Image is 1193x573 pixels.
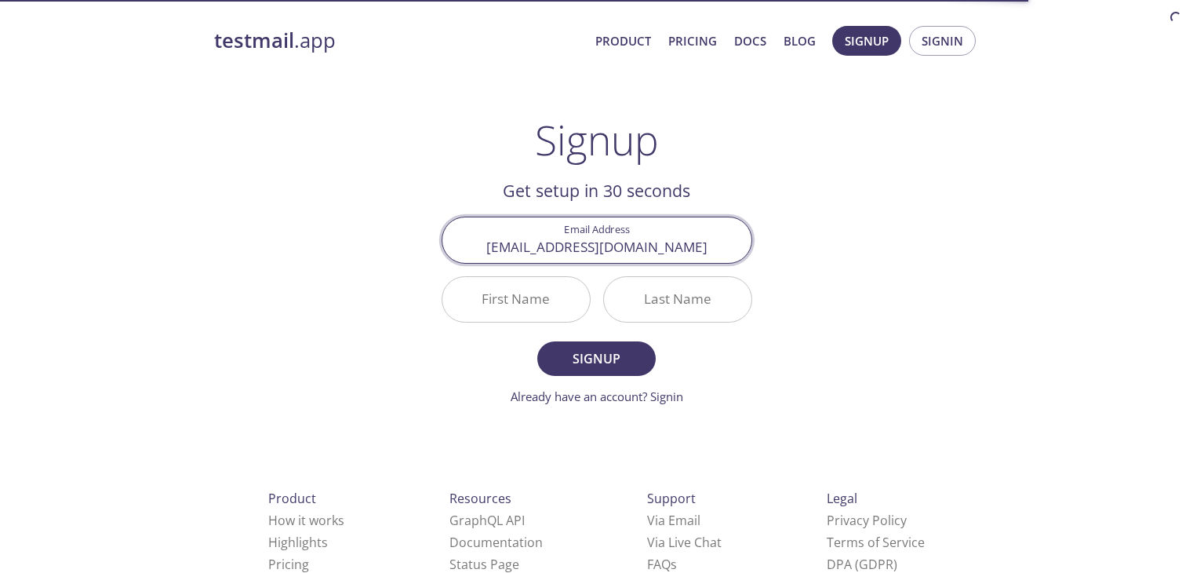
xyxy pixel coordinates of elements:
span: Signin [922,31,963,51]
span: Resources [449,490,511,507]
a: FAQ [647,556,677,573]
h1: Signup [535,116,659,163]
span: Signup [845,31,889,51]
a: Documentation [449,534,543,551]
a: GraphQL API [449,512,525,529]
span: s [671,556,677,573]
a: How it works [268,512,344,529]
a: Via Live Chat [647,534,722,551]
a: Terms of Service [827,534,925,551]
strong: testmail [214,27,294,54]
a: Pricing [668,31,717,51]
a: Pricing [268,556,309,573]
a: Status Page [449,556,519,573]
a: DPA (GDPR) [827,556,897,573]
span: Signup [555,348,638,370]
a: Via Email [647,512,700,529]
a: Product [595,31,651,51]
a: testmail.app [214,27,583,54]
button: Signin [909,26,976,56]
span: Product [268,490,316,507]
a: Highlights [268,534,328,551]
span: Support [647,490,696,507]
a: Docs [734,31,766,51]
a: Blog [784,31,816,51]
h2: Get setup in 30 seconds [442,177,752,204]
a: Privacy Policy [827,512,907,529]
button: Signup [832,26,901,56]
button: Signup [537,341,655,376]
a: Already have an account? Signin [511,389,683,404]
span: Legal [827,490,857,507]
